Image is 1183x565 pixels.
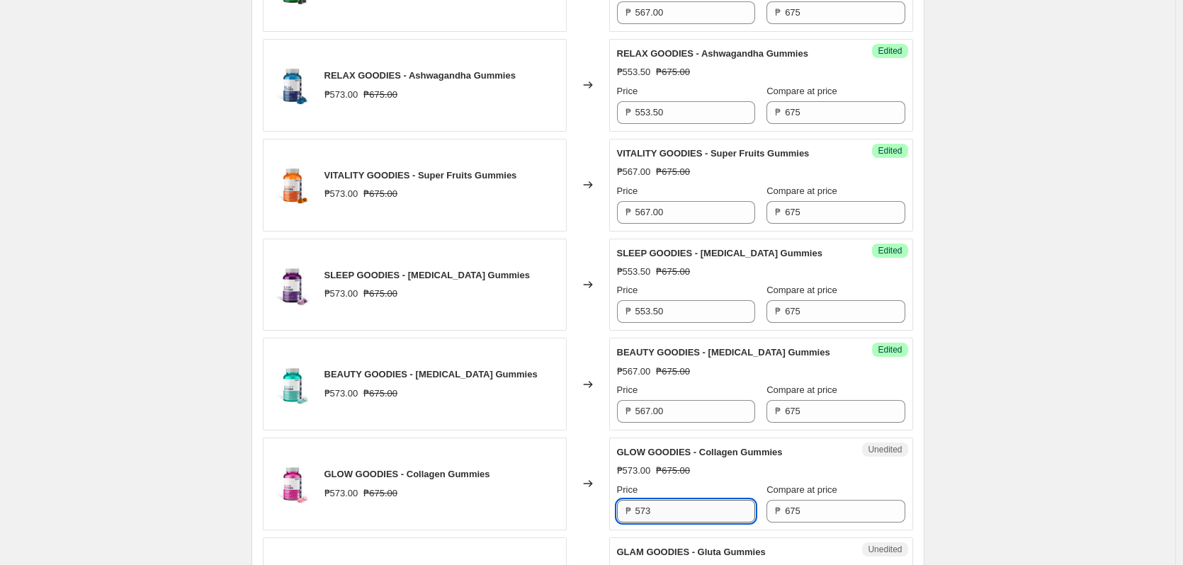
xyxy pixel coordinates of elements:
[626,107,631,118] span: ₱
[626,7,631,18] span: ₱
[617,365,651,379] div: ₱567.00
[324,369,538,379] span: BEAUTY GOODIES - [MEDICAL_DATA] Gummies
[626,207,631,217] span: ₱
[324,170,517,181] span: VITALITY GOODIES - Super Fruits Gummies
[617,347,830,358] span: BEAUTY GOODIES - [MEDICAL_DATA] Gummies
[617,65,651,79] div: ₱553.50
[324,187,358,201] div: ₱573.00
[656,165,690,179] strike: ₱675.00
[775,107,781,118] span: ₱
[617,285,638,295] span: Price
[617,384,638,395] span: Price
[363,387,397,401] strike: ₱675.00
[617,165,651,179] div: ₱567.00
[617,464,651,478] div: ₱573.00
[324,88,358,102] div: ₱573.00
[775,406,781,416] span: ₱
[363,187,397,201] strike: ₱675.00
[656,365,690,379] strike: ₱675.00
[617,484,638,495] span: Price
[775,306,781,316] span: ₱
[878,45,902,57] span: Edited
[766,186,837,196] span: Compare at price
[617,148,810,159] span: VITALITY GOODIES - Super Fruits Gummies
[626,506,631,516] span: ₱
[868,444,902,455] span: Unedited
[766,86,837,96] span: Compare at price
[324,469,490,479] span: GLOW GOODIES - Collagen Gummies
[271,462,313,505] img: PDP_MKT_COL_1_1200x1200__2_80x.png
[775,506,781,516] span: ₱
[617,547,766,557] span: GLAM GOODIES - Gluta Gummies
[766,384,837,395] span: Compare at price
[324,387,358,401] div: ₱573.00
[878,344,902,355] span: Edited
[324,486,358,501] div: ₱573.00
[324,70,516,81] span: RELAX GOODIES - Ashwagandha Gummies
[363,486,397,501] strike: ₱675.00
[617,265,651,279] div: ₱553.50
[775,207,781,217] span: ₱
[617,86,638,96] span: Price
[656,65,690,79] strike: ₱675.00
[324,270,530,280] span: SLEEP GOODIES - [MEDICAL_DATA] Gummies
[617,447,783,457] span: GLOW GOODIES - Collagen Gummies
[617,248,822,258] span: SLEEP GOODIES - [MEDICAL_DATA] Gummies
[868,544,902,555] span: Unedited
[656,464,690,478] strike: ₱675.00
[656,265,690,279] strike: ₱675.00
[363,287,397,301] strike: ₱675.00
[766,484,837,495] span: Compare at price
[271,263,313,306] img: PDP_MKT_MEL_1_1200x1200_8144d7fa-7815-455c-bf50-d5812f3c0b72_80x.png
[878,245,902,256] span: Edited
[617,186,638,196] span: Price
[324,287,358,301] div: ₱573.00
[271,64,313,106] img: PDP_MKT_ASH_1_1200x1200__2_80x.png
[271,164,313,206] img: PDP_MKT_SFR_1_1200x1200__V7_GN_80x.jpg
[271,363,313,406] img: PDP_MKT_ASH_1_1200x1200__3_80x.png
[626,306,631,316] span: ₱
[363,88,397,102] strike: ₱675.00
[878,145,902,156] span: Edited
[766,285,837,295] span: Compare at price
[617,48,808,59] span: RELAX GOODIES - Ashwagandha Gummies
[775,7,781,18] span: ₱
[626,406,631,416] span: ₱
